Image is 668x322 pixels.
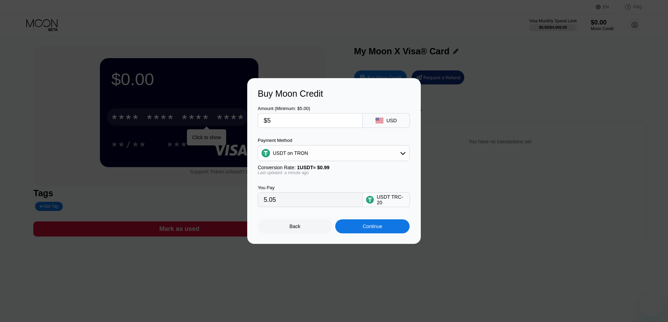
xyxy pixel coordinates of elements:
div: Continue [363,224,382,229]
div: Continue [335,219,410,233]
div: USD [386,118,397,123]
div: Last updated: a minute ago [258,170,410,175]
div: You Pay [258,185,363,190]
div: Back [290,224,301,229]
div: Payment Method [258,138,410,143]
iframe: Button to launch messaging window [640,294,662,316]
div: Amount (Minimum: $5.00) [258,106,363,111]
div: Back [258,219,332,233]
span: 1 USDT ≈ $0.99 [297,165,330,170]
div: USDT TRC-20 [377,194,406,205]
input: $0.00 [264,114,357,128]
div: Buy Moon Credit [258,89,410,99]
div: USDT on TRON [258,146,409,160]
div: USDT on TRON [273,150,308,156]
div: Conversion Rate: [258,165,410,170]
